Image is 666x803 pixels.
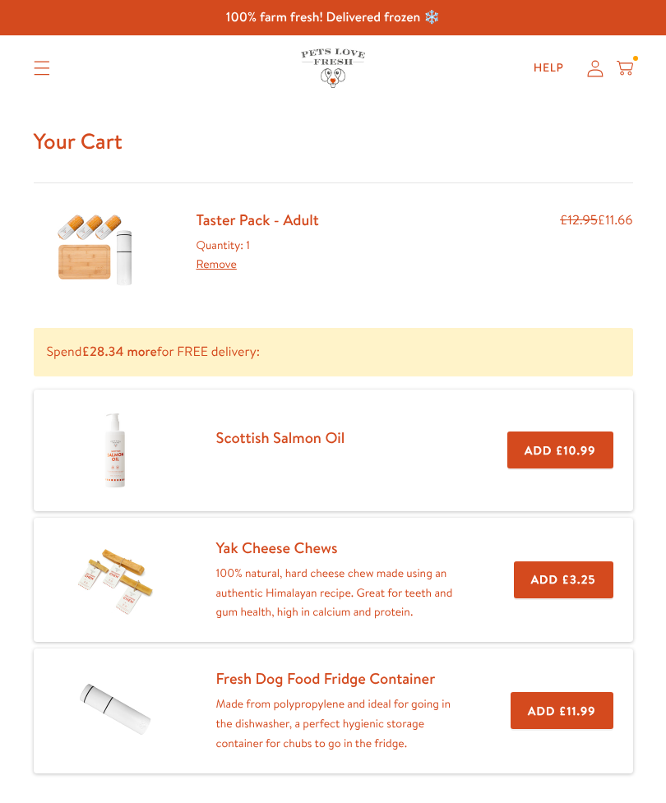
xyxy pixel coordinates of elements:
[81,343,156,361] b: £28.34 more
[34,127,633,155] h1: Your Cart
[197,236,319,275] div: Quantity: 1
[560,210,633,288] div: £11.66
[74,671,156,750] img: Fresh Dog Food Fridge Container
[216,695,459,753] p: Made from polypropylene and ideal for going in the dishwasher, a perfect hygienic storage contain...
[216,667,436,689] a: Fresh Dog Food Fridge Container
[216,427,345,448] a: Scottish Salmon Oil
[34,328,633,376] p: Spend for FREE delivery:
[514,561,613,598] button: Add £3.25
[197,256,237,272] a: Remove
[216,564,461,622] p: 100% natural, hard cheese chew made using an authentic Himalayan recipe. Great for teeth and gum ...
[54,210,136,288] img: Taster Pack - Adult
[74,409,156,491] img: Scottish Salmon Oil
[507,431,613,468] button: Add £10.99
[301,48,365,87] img: Pets Love Fresh
[520,52,577,85] a: Help
[74,538,156,621] img: Yak Cheese Chews
[216,537,338,558] a: Yak Cheese Chews
[197,209,319,230] a: Taster Pack - Adult
[511,692,613,729] button: Add £11.99
[21,48,63,89] summary: Translation missing: en.sections.header.menu
[560,211,598,229] s: £12.95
